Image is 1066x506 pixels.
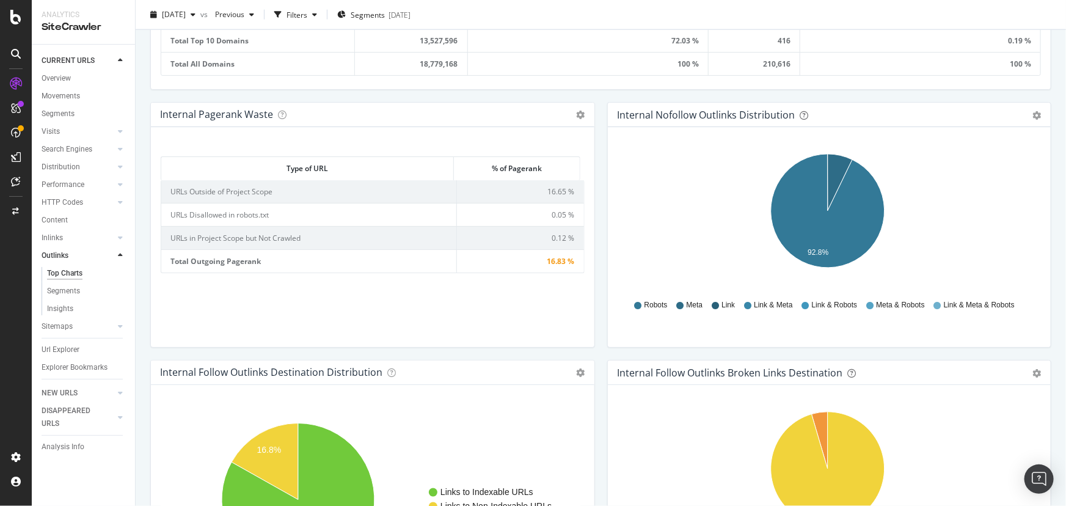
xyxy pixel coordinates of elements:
h4: Internal Pagerank Waste [160,106,273,123]
i: Options [577,111,585,119]
div: Movements [42,90,80,103]
div: SiteCrawler [42,20,125,34]
div: Outlinks [42,249,68,262]
button: Filters [269,5,322,24]
div: gear [1032,369,1041,378]
td: 72.03 % [468,29,709,52]
a: Search Engines [42,143,114,156]
span: Segments [351,9,385,20]
a: CURRENT URLS [42,54,114,67]
div: Open Intercom Messenger [1024,464,1054,494]
span: Meta [687,300,703,310]
div: Top Charts [47,267,82,280]
td: 13,527,596 [355,29,467,52]
span: Robots [644,300,668,310]
text: Links to Indexable URLs [440,488,533,497]
td: 0.19 % [800,29,1040,52]
div: CURRENT URLS [42,54,95,67]
span: 0.12 % [552,233,575,243]
h4: Internal Follow Outlinks Destination Distribution [160,364,382,381]
a: Segments [47,285,126,298]
a: Explorer Bookmarks [42,361,126,374]
div: Overview [42,72,71,85]
a: Segments [42,108,126,120]
a: Outlinks [42,249,114,262]
td: 18,779,168 [355,52,467,75]
button: Previous [210,5,259,24]
div: Segments [42,108,75,120]
span: Meta & Robots [876,300,924,310]
div: Internal Follow Outlinks Broken Links Destination [618,367,843,379]
a: Content [42,214,126,227]
div: Visits [42,125,60,138]
a: Visits [42,125,114,138]
div: Segments [47,285,80,298]
a: Movements [42,90,126,103]
a: Sitemaps [42,320,114,333]
text: 16.8% [257,446,282,455]
b: Total Outgoing Pagerank [170,256,261,266]
div: Search Engines [42,143,92,156]
div: gear [1032,111,1041,120]
td: URLs Outside of Project Scope [161,180,457,203]
div: Analysis Info [42,441,84,453]
span: 0.05 % [552,210,575,220]
a: Analysis Info [42,441,126,453]
div: Insights [47,302,73,315]
span: 2025 Aug. 22nd [162,9,186,20]
a: Performance [42,178,114,191]
div: Performance [42,178,84,191]
svg: A chart. [618,147,1037,288]
a: Inlinks [42,232,114,244]
button: [DATE] [145,5,200,24]
div: NEW URLS [42,387,78,400]
td: 100 % [800,52,1040,75]
div: Distribution [42,161,80,174]
div: Explorer Bookmarks [42,361,108,374]
a: NEW URLS [42,387,114,400]
span: Link & Meta [754,300,792,310]
span: 16.65 % [548,186,575,197]
a: DISAPPEARED URLS [42,405,114,430]
span: vs [200,9,210,20]
a: Top Charts [47,267,126,280]
div: Filters [287,9,307,20]
th: Type of URL [161,157,454,180]
a: Overview [42,72,126,85]
button: Segments[DATE] [332,5,415,24]
div: [DATE] [389,9,411,20]
th: % of Pagerank [454,157,580,180]
span: Link & Meta & Robots [944,300,1015,310]
a: Url Explorer [42,343,126,356]
div: Sitemaps [42,320,73,333]
div: DISAPPEARED URLS [42,405,103,430]
text: 92.8% [808,249,828,257]
span: Link [721,300,735,310]
td: 100 % [468,52,709,75]
td: 416 [709,29,800,52]
span: Previous [210,9,244,20]
td: Total All Domains [161,52,355,75]
td: URLs Disallowed in robots.txt [161,203,457,226]
a: HTTP Codes [42,196,114,209]
div: Internal Nofollow Outlinks Distribution [618,109,795,121]
a: Insights [47,302,126,315]
div: Content [42,214,68,227]
i: Options [577,369,585,377]
span: Link & Robots [812,300,858,310]
td: URLs in Project Scope but Not Crawled [161,226,457,249]
div: Url Explorer [42,343,79,356]
div: Inlinks [42,232,63,244]
span: 16.83 % [547,256,575,266]
td: 210,616 [709,52,800,75]
div: Analytics [42,10,125,20]
a: Distribution [42,161,114,174]
div: HTTP Codes [42,196,83,209]
td: Total Top 10 Domains [161,29,355,52]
